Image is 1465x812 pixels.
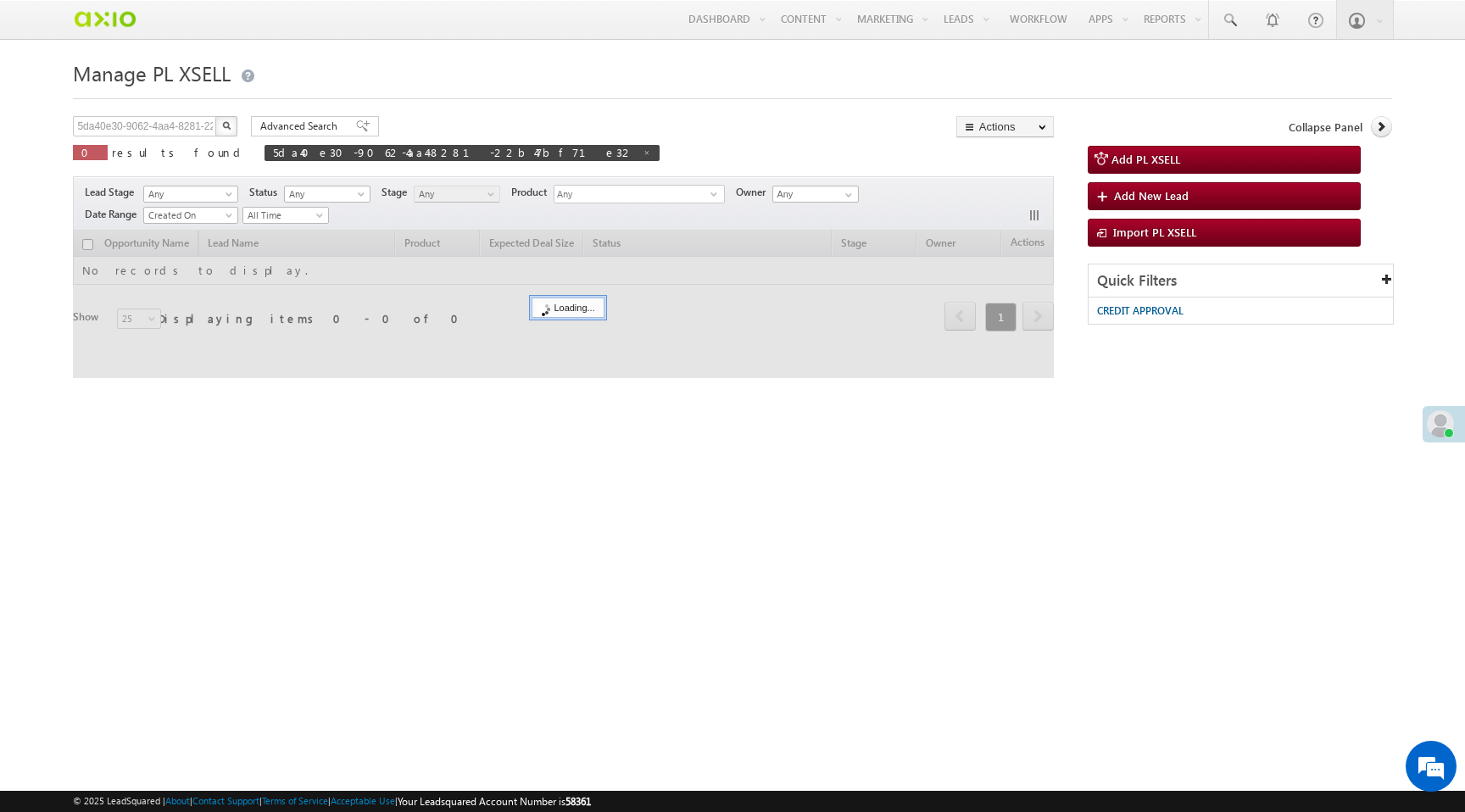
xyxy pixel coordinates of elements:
div: Any [554,185,725,203]
span: CREDIT APPROVAL [1097,304,1184,317]
span: Any [554,186,710,205]
img: Search [222,121,231,130]
a: Any [414,186,500,203]
span: results found [112,145,247,159]
a: Terms of Service [262,795,328,806]
span: Import PL XSELL [1113,225,1196,239]
img: Custom Logo [73,4,136,34]
span: select [710,190,724,197]
span: Product [511,185,554,200]
a: Contact Support [192,795,259,806]
span: Stage [382,185,414,200]
span: Status [249,185,284,200]
button: Actions [956,116,1054,137]
span: Collapse Panel [1289,120,1362,135]
span: 0 [81,145,99,159]
a: All Time [242,207,329,224]
span: © 2025 LeadSquared | | | | | [73,793,591,809]
span: Any [415,186,495,202]
a: Any [284,186,370,203]
span: Manage PL XSELL [73,59,231,86]
a: Any [143,186,238,203]
span: Date Range [85,207,143,222]
span: 5da40e30-9062-4aa4-8281-22b47bf71e32 [273,145,634,159]
span: Owner [736,185,772,200]
div: Loading... [532,298,604,318]
div: Quick Filters [1089,264,1393,298]
span: Add New Lead [1114,188,1189,203]
span: Advanced Search [260,119,343,134]
span: Any [285,186,365,202]
a: About [165,795,190,806]
span: Your Leadsquared Account Number is [398,795,591,808]
span: 58361 [565,795,591,808]
a: Acceptable Use [331,795,395,806]
span: Add PL XSELL [1111,152,1180,166]
span: Created On [144,208,232,223]
span: Lead Stage [85,185,141,200]
input: Type to Search [772,186,859,203]
span: Any [144,186,232,202]
a: Show All Items [836,186,857,203]
a: Created On [143,207,238,224]
span: All Time [243,208,324,223]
